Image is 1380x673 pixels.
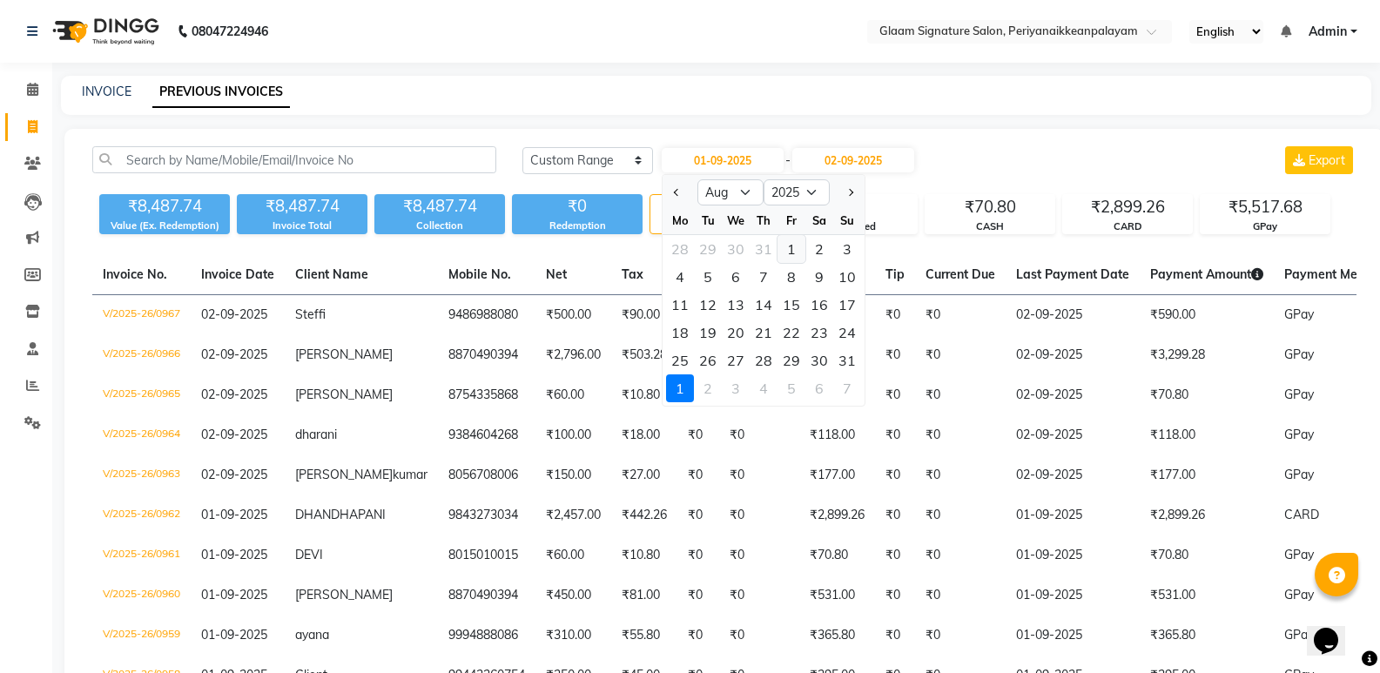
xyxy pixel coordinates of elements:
div: 3 [722,374,750,402]
td: 8870490394 [438,575,535,616]
div: 29 [694,235,722,263]
div: Wednesday, August 27, 2025 [722,347,750,374]
td: ₹0 [875,575,915,616]
div: Tuesday, August 19, 2025 [694,319,722,347]
span: DEVI [295,547,323,562]
div: ₹5,517.68 [1201,195,1330,219]
td: ₹118.00 [799,415,875,455]
div: 1 [778,235,805,263]
span: Export [1309,152,1345,168]
span: GPay [1284,627,1314,643]
td: ₹0 [719,495,799,535]
td: ₹70.80 [1140,375,1274,415]
td: V/2025-26/0965 [92,375,191,415]
span: Mobile No. [448,266,511,282]
td: ₹0 [915,415,1006,455]
div: Friday, August 15, 2025 [778,291,805,319]
td: ₹60.00 [535,375,611,415]
span: GPay [1284,347,1314,362]
a: PREVIOUS INVOICES [152,77,290,108]
span: Client Name [295,266,368,282]
div: Thursday, July 31, 2025 [750,235,778,263]
span: ayana [295,627,329,643]
td: 02-09-2025 [1006,335,1140,375]
div: We [722,206,750,234]
div: Tu [694,206,722,234]
span: Payment Amount [1150,266,1263,282]
td: ₹0 [677,495,719,535]
td: ₹27.00 [611,455,677,495]
div: 9 [805,263,833,291]
b: 08047224946 [192,7,268,56]
td: V/2025-26/0963 [92,455,191,495]
td: ₹0 [915,455,1006,495]
div: 3 [833,235,861,263]
td: ₹0 [875,495,915,535]
div: Th [750,206,778,234]
div: 25 [666,347,694,374]
div: Fr [778,206,805,234]
div: Monday, July 28, 2025 [666,235,694,263]
div: Value (Ex. Redemption) [99,219,230,233]
td: 01-09-2025 [1006,616,1140,656]
td: ₹450.00 [535,575,611,616]
td: ₹2,899.26 [1140,495,1274,535]
div: Saturday, August 30, 2025 [805,347,833,374]
td: ₹118.00 [1140,415,1274,455]
div: CASH [926,219,1054,234]
div: 26 [694,347,722,374]
div: Thursday, August 21, 2025 [750,319,778,347]
td: 9843273034 [438,495,535,535]
div: Thursday, August 28, 2025 [750,347,778,374]
div: 11 [666,291,694,319]
span: 01-09-2025 [201,627,267,643]
td: ₹177.00 [1140,455,1274,495]
div: 14 [750,291,778,319]
div: Sa [805,206,833,234]
td: ₹0 [875,455,915,495]
td: 02-09-2025 [1006,375,1140,415]
div: Sunday, August 10, 2025 [833,263,861,291]
td: ₹60.00 [535,535,611,575]
td: V/2025-26/0959 [92,616,191,656]
div: ₹8,487.74 [237,194,367,219]
div: 6 [805,374,833,402]
span: kumar [393,467,427,482]
div: Saturday, August 23, 2025 [805,319,833,347]
span: Net [546,266,567,282]
div: Redemption [512,219,643,233]
span: Current Due [926,266,995,282]
td: 9994888086 [438,616,535,656]
div: Saturday, September 6, 2025 [805,374,833,402]
span: 02-09-2025 [201,387,267,402]
div: Monday, August 11, 2025 [666,291,694,319]
div: ₹8,487.74 [99,194,230,219]
div: 11 [650,195,779,219]
td: ₹177.00 [799,455,875,495]
td: ₹0 [875,335,915,375]
td: ₹0 [677,575,719,616]
span: GPay [1284,306,1314,322]
select: Select year [764,179,830,205]
td: V/2025-26/0960 [92,575,191,616]
span: 01-09-2025 [201,587,267,602]
td: ₹3,299.28 [1140,335,1274,375]
div: Friday, August 29, 2025 [778,347,805,374]
input: Search by Name/Mobile/Email/Invoice No [92,146,496,173]
div: Wednesday, July 30, 2025 [722,235,750,263]
td: ₹0 [915,535,1006,575]
div: Friday, August 22, 2025 [778,319,805,347]
div: 13 [722,291,750,319]
div: 7 [833,374,861,402]
div: 24 [833,319,861,347]
td: ₹70.80 [1140,535,1274,575]
div: 20 [722,319,750,347]
span: Invoice Date [201,266,274,282]
div: Monday, August 4, 2025 [666,263,694,291]
span: [PERSON_NAME] [295,387,393,402]
td: ₹2,796.00 [535,335,611,375]
span: [PERSON_NAME] [295,467,393,482]
span: GPay [1284,587,1314,602]
td: ₹2,457.00 [535,495,611,535]
span: [PERSON_NAME] [295,347,393,362]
